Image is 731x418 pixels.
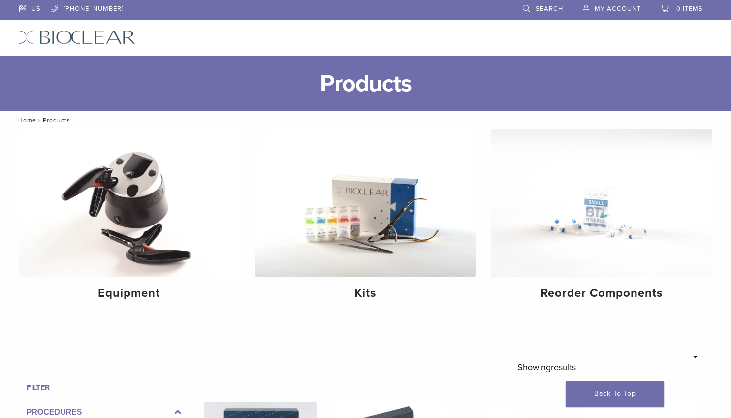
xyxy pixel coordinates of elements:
label: Procedures [27,406,181,418]
a: Reorder Components [491,129,712,309]
span: 0 items [676,5,703,13]
a: Kits [255,129,476,309]
span: Search [536,5,563,13]
h4: Kits [263,285,468,302]
nav: Products [11,111,720,129]
img: Kits [255,129,476,277]
span: / [36,118,43,123]
a: Back To Top [566,381,664,407]
a: Equipment [19,129,240,309]
p: Showing results [517,357,576,378]
img: Reorder Components [491,129,712,277]
img: Bioclear [19,30,135,44]
h4: Equipment [27,285,232,302]
h4: Reorder Components [499,285,704,302]
span: My Account [595,5,641,13]
a: Home [15,117,36,124]
h4: Filter [27,382,181,393]
img: Equipment [19,129,240,277]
